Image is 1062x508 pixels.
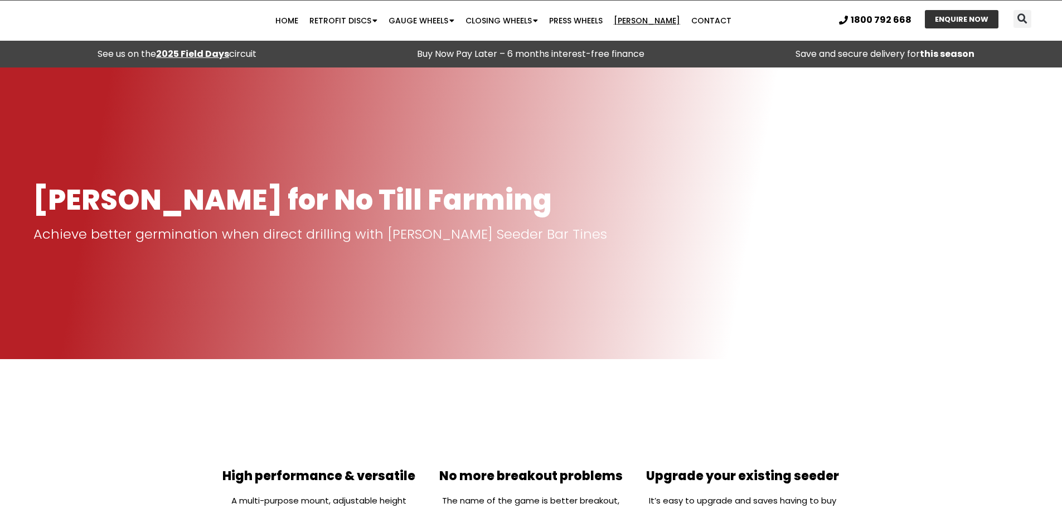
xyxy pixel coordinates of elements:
[491,384,571,465] img: No more breakout problems
[279,384,360,465] img: High performance and versatile
[608,9,686,32] a: [PERSON_NAME]
[430,470,631,482] h2: No more breakout problems
[925,10,998,28] a: ENQUIRE NOW
[304,9,383,32] a: Retrofit Discs
[544,9,608,32] a: Press Wheels
[714,46,1056,62] p: Save and secure delivery for
[935,16,988,23] span: ENQUIRE NOW
[6,46,348,62] div: See us on the circuit
[920,47,974,60] strong: this season
[219,470,420,482] h2: High performance & versatile
[460,9,544,32] a: Closing Wheels
[156,47,229,60] a: 2025 Field Days
[839,16,911,25] a: 1800 792 668
[33,185,1029,215] h1: [PERSON_NAME] for No Till Farming
[33,226,1029,242] p: Achieve better germination when direct drilling with [PERSON_NAME] Seeder Bar Tines
[270,9,304,32] a: Home
[33,3,145,38] img: Ryan NT logo
[206,9,801,32] nav: Menu
[851,16,911,25] span: 1800 792 668
[642,470,843,482] h2: Upgrade your existing seeder
[686,9,737,32] a: Contact
[702,384,783,465] img: Upgrade your existing seeder
[360,46,702,62] p: Buy Now Pay Later – 6 months interest-free finance
[1013,10,1031,28] div: Search
[383,9,460,32] a: Gauge Wheels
